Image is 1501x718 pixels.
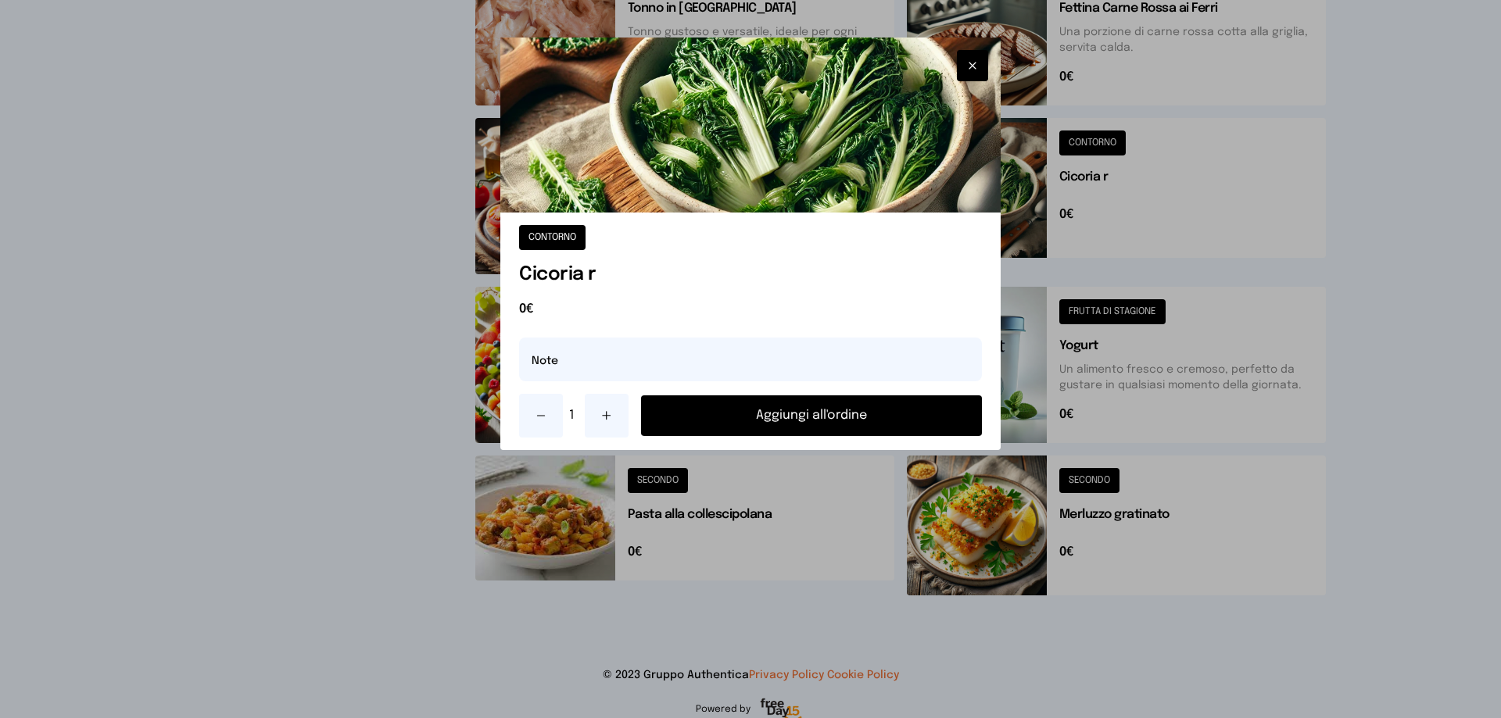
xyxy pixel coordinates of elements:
[641,395,982,436] button: Aggiungi all'ordine
[519,225,586,250] button: CONTORNO
[500,38,1001,213] img: Cicoria r
[569,406,579,425] span: 1
[519,263,982,288] h1: Cicoria r
[519,300,982,319] span: 0€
